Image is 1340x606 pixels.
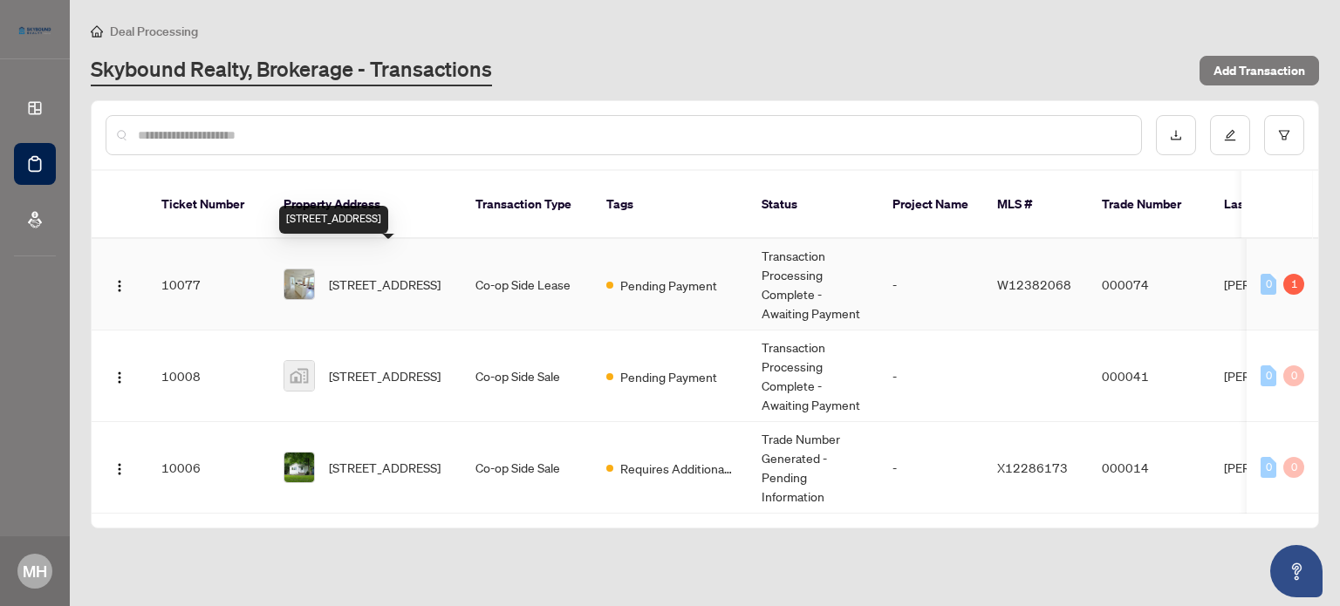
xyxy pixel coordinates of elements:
[461,239,592,330] td: Co-op Side Lease
[279,206,388,234] div: [STREET_ADDRESS]
[748,171,879,239] th: Status
[284,361,314,391] img: thumbnail-img
[329,275,441,294] span: [STREET_ADDRESS]
[620,276,717,295] span: Pending Payment
[113,462,126,476] img: Logo
[879,330,983,422] td: -
[14,22,56,39] img: logo
[147,422,270,514] td: 10006
[1214,57,1305,85] span: Add Transaction
[1224,129,1236,141] span: edit
[110,24,198,39] span: Deal Processing
[1088,422,1210,514] td: 000014
[983,171,1088,239] th: MLS #
[329,366,441,385] span: [STREET_ADDRESS]
[106,453,133,481] button: Logo
[1200,56,1319,85] button: Add Transaction
[147,239,270,330] td: 10077
[1088,171,1210,239] th: Trade Number
[592,171,748,239] th: Tags
[106,362,133,390] button: Logo
[329,458,441,477] span: [STREET_ADDRESS]
[284,269,314,299] img: thumbnail-img
[1088,330,1210,422] td: 000041
[879,239,983,330] td: -
[997,276,1071,292] span: W12382068
[91,55,492,86] a: Skybound Realty, Brokerage - Transactions
[113,279,126,293] img: Logo
[113,371,126,385] img: Logo
[620,459,734,478] span: Requires Additional Docs
[23,559,47,583] span: MH
[284,453,314,482] img: thumbnail-img
[748,330,879,422] td: Transaction Processing Complete - Awaiting Payment
[620,367,717,386] span: Pending Payment
[147,171,270,239] th: Ticket Number
[1283,365,1304,386] div: 0
[1264,115,1304,155] button: filter
[879,422,983,514] td: -
[1170,129,1182,141] span: download
[1261,365,1276,386] div: 0
[91,25,103,37] span: home
[147,330,270,422] td: 10008
[997,460,1068,475] span: X12286173
[1283,274,1304,295] div: 1
[1270,545,1323,597] button: Open asap
[270,171,461,239] th: Property Address
[1210,115,1250,155] button: edit
[461,171,592,239] th: Transaction Type
[879,171,983,239] th: Project Name
[748,239,879,330] td: Transaction Processing Complete - Awaiting Payment
[1261,457,1276,478] div: 0
[748,422,879,514] td: Trade Number Generated - Pending Information
[1088,239,1210,330] td: 000074
[461,422,592,514] td: Co-op Side Sale
[1156,115,1196,155] button: download
[1283,457,1304,478] div: 0
[461,330,592,422] td: Co-op Side Sale
[1278,129,1290,141] span: filter
[1261,274,1276,295] div: 0
[106,270,133,298] button: Logo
